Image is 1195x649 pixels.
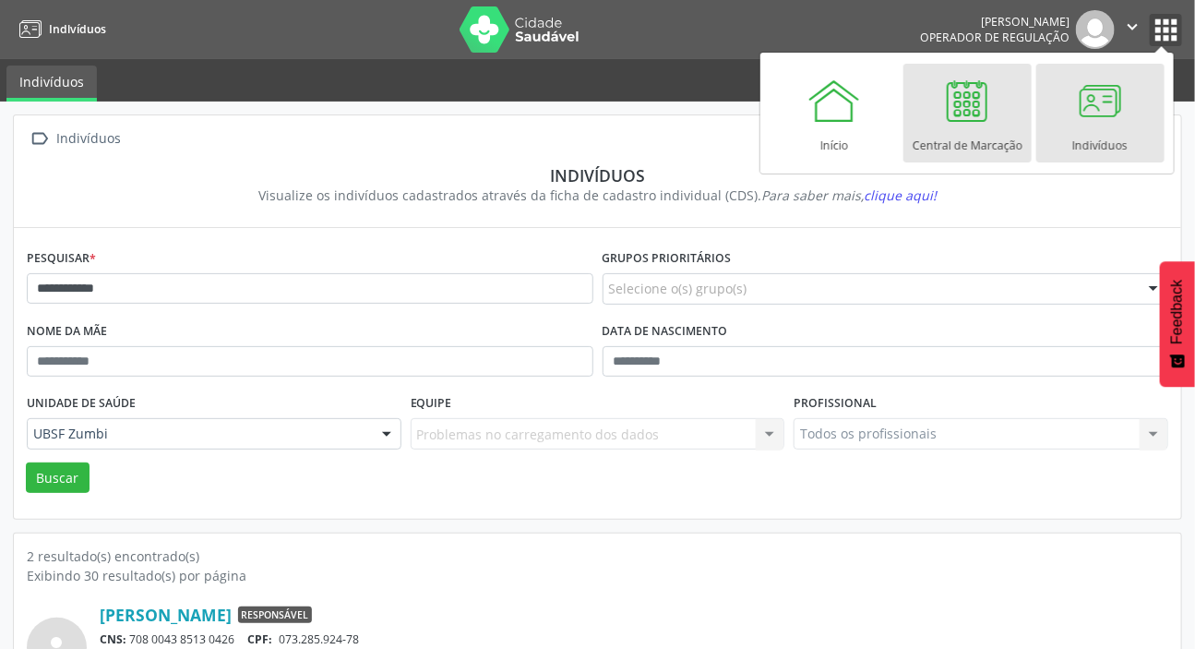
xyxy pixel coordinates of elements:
[1076,10,1115,49] img: img
[27,547,1168,566] div: 2 resultado(s) encontrado(s)
[279,631,359,647] span: 073.285.924-78
[1150,14,1182,46] button: apps
[903,64,1032,162] a: Central de Marcação
[13,14,106,44] a: Indivíduos
[920,30,1070,45] span: Operador de regulação
[100,631,126,647] span: CNS:
[33,425,364,443] span: UBSF Zumbi
[100,631,1168,647] div: 708 0043 8513 0426
[761,186,937,204] i: Para saber mais,
[1122,17,1142,37] i: 
[1115,10,1150,49] button: 
[920,14,1070,30] div: [PERSON_NAME]
[27,126,54,152] i: 
[1169,280,1186,344] span: Feedback
[6,66,97,102] a: Indivíduos
[27,390,136,418] label: Unidade de saúde
[1036,64,1165,162] a: Indivíduos
[238,607,312,623] span: Responsável
[1160,261,1195,387] button: Feedback - Mostrar pesquisa
[27,318,107,346] label: Nome da mãe
[603,245,732,273] label: Grupos prioritários
[27,566,1168,585] div: Exibindo 30 resultado(s) por página
[40,165,1155,186] div: Indivíduos
[411,390,452,418] label: Equipe
[603,318,728,346] label: Data de nascimento
[54,126,125,152] div: Indivíduos
[40,186,1155,205] div: Visualize os indivíduos cadastrados através da ficha de cadastro individual (CDS).
[26,463,90,494] button: Buscar
[771,64,899,162] a: Início
[609,279,747,298] span: Selecione o(s) grupo(s)
[864,186,937,204] span: clique aqui!
[100,605,232,625] a: [PERSON_NAME]
[27,126,125,152] a:  Indivíduos
[27,245,96,273] label: Pesquisar
[248,631,273,647] span: CPF:
[794,390,877,418] label: Profissional
[49,21,106,37] span: Indivíduos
